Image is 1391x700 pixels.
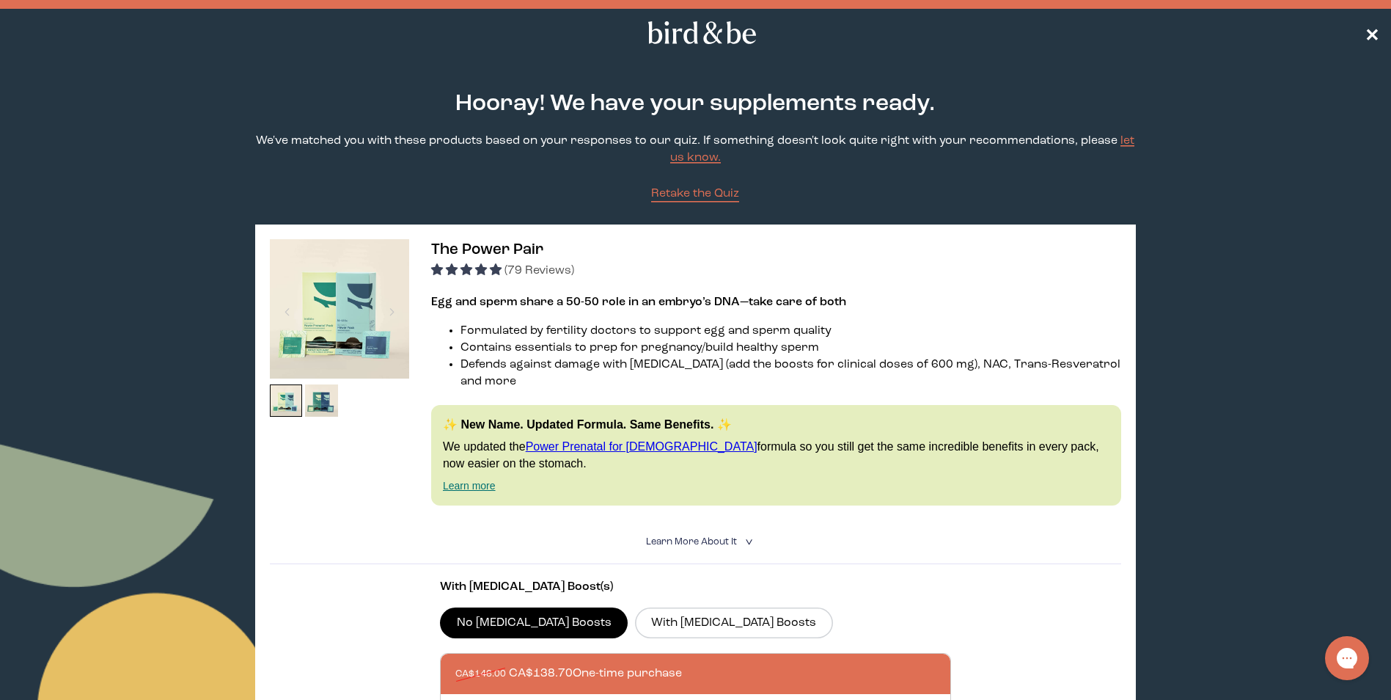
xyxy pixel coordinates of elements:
[526,440,757,453] a: Power Prenatal for [DEMOGRAPHIC_DATA]
[1318,631,1376,685] iframe: Gorgias live chat messenger
[305,384,338,418] img: thumbnail image
[443,418,732,431] strong: ✨ New Name. Updated Formula. Same Benefits. ✨
[460,323,1121,340] li: Formulated by fertility doctors to support egg and sperm quality
[1365,24,1379,42] span: ✕
[255,133,1136,167] p: We've matched you with these products based on your responses to our quiz. If something doesn't l...
[504,265,574,277] span: (79 Reviews)
[440,608,628,638] label: No [MEDICAL_DATA] Boosts
[270,239,409,379] img: thumbnail image
[741,538,755,546] i: <
[651,186,739,203] a: Retake the Quiz
[1365,20,1379,45] a: ✕
[431,265,504,277] span: 4.92 stars
[646,535,744,549] summary: Learn More About it <
[270,384,303,418] img: thumbnail image
[431,87,960,121] h2: Hooray! We have your supplements ready.
[431,242,543,258] span: The Power Pair
[431,296,846,308] strong: Egg and sperm share a 50-50 role in an embryo’s DNA—take care of both
[460,357,1121,390] li: Defends against damage with [MEDICAL_DATA] (add the boosts for clinical doses of 600 mg), NAC, Tr...
[635,608,833,638] label: With [MEDICAL_DATA] Boosts
[460,340,1121,357] li: Contains essentials to prep for pregnancy/build healthy sperm
[440,579,951,596] p: With [MEDICAL_DATA] Boost(s)
[443,480,496,492] a: Learn more
[443,439,1109,472] p: We updated the formula so you still get the same incredible benefits in every pack, now easier on...
[670,135,1135,164] a: let us know.
[646,537,737,547] span: Learn More About it
[651,188,739,200] span: Retake the Quiz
